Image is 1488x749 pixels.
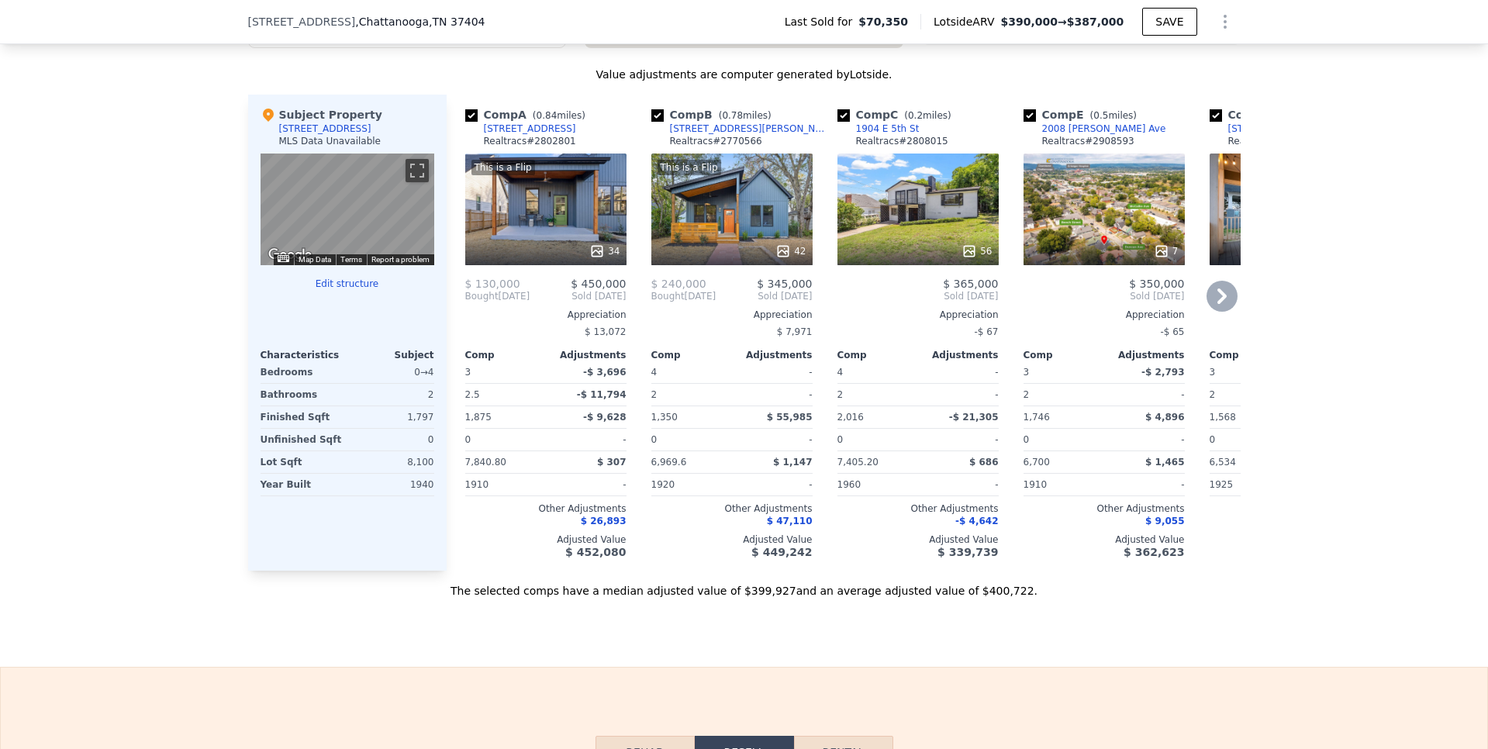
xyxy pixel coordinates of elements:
[465,533,627,546] div: Adjusted Value
[943,278,998,290] span: $ 365,000
[261,154,434,265] div: Street View
[1024,474,1101,495] div: 1910
[1107,429,1185,450] div: -
[565,546,626,558] span: $ 452,080
[921,474,999,495] div: -
[651,123,831,135] a: [STREET_ADDRESS][PERSON_NAME]
[955,516,998,526] span: -$ 4,642
[969,457,999,468] span: $ 686
[1024,123,1166,135] a: 2008 [PERSON_NAME] Ave
[735,474,813,495] div: -
[350,429,434,450] div: 0
[465,107,592,123] div: Comp A
[949,412,999,423] span: -$ 21,305
[1145,457,1184,468] span: $ 1,465
[1145,516,1184,526] span: $ 9,055
[651,290,716,302] div: [DATE]
[350,474,434,495] div: 1940
[651,107,778,123] div: Comp B
[465,123,576,135] a: [STREET_ADDRESS]
[921,361,999,383] div: -
[278,255,288,262] button: Keyboard shortcuts
[777,326,813,337] span: $ 7,971
[530,290,626,302] span: Sold [DATE]
[1000,16,1058,28] span: $390,000
[722,110,743,121] span: 0.78
[465,309,627,321] div: Appreciation
[1210,384,1287,406] div: 2
[1024,434,1030,445] span: 0
[1210,349,1290,361] div: Comp
[1228,123,1390,135] div: [STREET_ADDRESS][PERSON_NAME]
[577,389,627,400] span: -$ 11,794
[465,434,471,445] span: 0
[261,349,347,361] div: Characteristics
[1160,326,1184,337] span: -$ 65
[1210,6,1241,37] button: Show Options
[406,159,429,182] button: Toggle fullscreen view
[549,474,627,495] div: -
[1154,243,1179,259] div: 7
[571,278,626,290] span: $ 450,000
[261,278,434,290] button: Edit structure
[1024,412,1050,423] span: 1,746
[1107,384,1185,406] div: -
[767,516,813,526] span: $ 47,110
[908,110,923,121] span: 0.2
[651,367,658,378] span: 4
[465,367,471,378] span: 3
[264,245,316,265] a: Open this area in Google Maps (opens a new window)
[732,349,813,361] div: Adjustments
[898,110,957,121] span: ( miles)
[1024,309,1185,321] div: Appreciation
[1210,533,1371,546] div: Adjusted Value
[465,290,499,302] span: Bought
[355,14,485,29] span: , Chattanooga
[735,429,813,450] div: -
[651,309,813,321] div: Appreciation
[1142,8,1196,36] button: SAVE
[1210,123,1390,135] a: [STREET_ADDRESS][PERSON_NAME]
[1145,412,1184,423] span: $ 4,896
[261,474,344,495] div: Year Built
[837,474,915,495] div: 1960
[248,571,1241,599] div: The selected comps have a median adjusted value of $399,927 and an average adjusted value of $400...
[1104,349,1185,361] div: Adjustments
[651,349,732,361] div: Comp
[775,243,806,259] div: 42
[350,361,434,383] div: 0 → 4
[347,349,434,361] div: Subject
[856,123,920,135] div: 1904 E 5th St
[1000,14,1124,29] span: →
[261,384,344,406] div: Bathrooms
[261,451,344,473] div: Lot Sqft
[248,67,1241,82] div: Value adjustments are computer generated by Lotside .
[921,384,999,406] div: -
[934,14,1000,29] span: Lotside ARV
[1093,110,1108,121] span: 0.5
[962,243,992,259] div: 56
[921,429,999,450] div: -
[837,412,864,423] span: 2,016
[1210,474,1287,495] div: 1925
[1042,135,1134,147] div: Realtracs # 2908593
[465,474,543,495] div: 1910
[279,135,381,147] div: MLS Data Unavailable
[751,546,812,558] span: $ 449,242
[340,255,362,264] a: Terms (opens in new tab)
[837,367,844,378] span: 4
[264,245,316,265] img: Google
[1210,502,1371,515] div: Other Adjustments
[1024,384,1101,406] div: 2
[1107,474,1185,495] div: -
[1210,309,1371,321] div: Appreciation
[651,278,706,290] span: $ 240,000
[581,516,627,526] span: $ 26,893
[546,349,627,361] div: Adjustments
[837,349,918,361] div: Comp
[837,309,999,321] div: Appreciation
[1228,135,1321,147] div: Realtracs # 2912337
[1042,123,1166,135] div: 2008 [PERSON_NAME] Ave
[350,451,434,473] div: 8,100
[1129,278,1184,290] span: $ 350,000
